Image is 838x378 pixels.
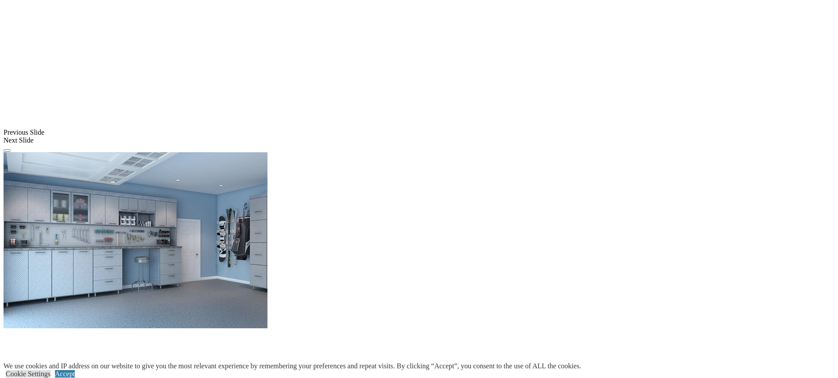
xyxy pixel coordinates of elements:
[6,370,51,378] a: Cookie Settings
[4,149,11,152] button: Click here to pause slide show
[55,370,75,378] a: Accept
[4,362,581,370] div: We use cookies and IP address on our website to give you the most relevant experience by remember...
[4,152,267,328] img: Banner for mobile view
[4,136,834,144] div: Next Slide
[4,128,834,136] div: Previous Slide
